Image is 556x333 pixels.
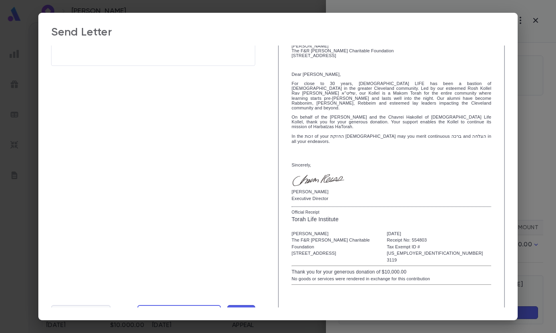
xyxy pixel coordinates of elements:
[292,215,491,224] div: Torah Life Institute
[292,72,341,77] span: Dear [PERSON_NAME],
[387,257,492,264] div: 3119
[292,268,491,276] div: Thank you for your generous donation of $10,000.00
[51,26,112,39] div: Send Letter
[292,209,491,215] div: Official Receipt
[292,196,328,201] span: Executive Director
[292,163,491,167] div: Sincerely,
[137,305,221,320] button: Send to Print Queue
[387,244,492,257] div: Tax Exempt ID #[US_EMPLOYER_IDENTIFICATION_NUMBER]
[292,53,336,58] span: [STREET_ADDRESS]
[292,230,374,237] div: [PERSON_NAME]
[227,305,255,320] button: Print
[292,237,374,250] div: The F&R [PERSON_NAME] Charitable Foundation
[292,48,394,53] span: The F&R [PERSON_NAME] Charitable Foundation
[292,44,329,48] span: [PERSON_NAME]
[292,276,491,282] div: No goods or services were rendered in exchange for this contribution
[292,134,491,144] span: In the זכות of your החזקת [DEMOGRAPHIC_DATA] may you merit continuous ברכה and הצלחה in all your ...
[292,172,347,186] img: signature_torahlife.png
[387,230,492,237] div: [DATE]
[292,189,329,194] span: [PERSON_NAME]
[387,237,492,244] div: Receipt No: 554803
[292,115,491,129] span: On behalf of the [PERSON_NAME] and the Chavrei Hakollel of [DEMOGRAPHIC_DATA] Life Kollel, thank ...
[292,81,491,110] span: For close to 30 years, [DEMOGRAPHIC_DATA] LIFE has been a bastion of [DEMOGRAPHIC_DATA] in the gr...
[292,250,374,257] div: [STREET_ADDRESS]
[51,305,111,320] button: Cancel Send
